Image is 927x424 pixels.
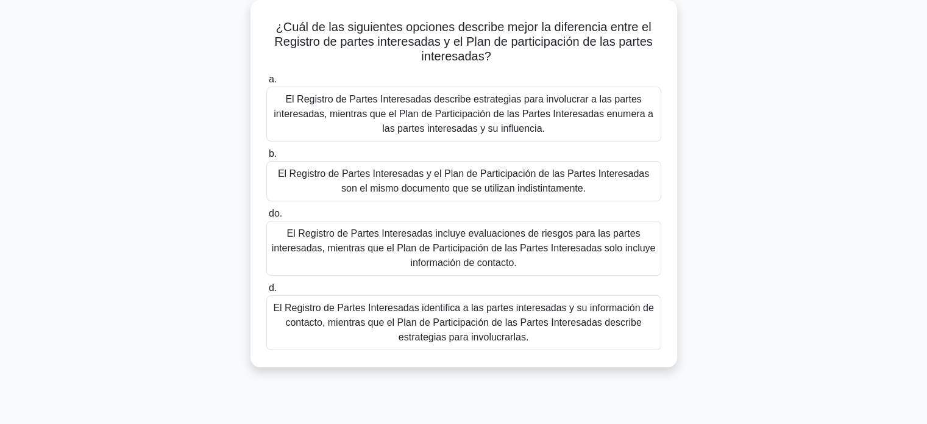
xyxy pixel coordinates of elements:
font: ¿Cuál de las siguientes opciones describe mejor la diferencia entre el Registro de partes interes... [274,20,652,63]
font: El Registro de Partes Interesadas identifica a las partes interesadas y su información de contact... [273,303,653,342]
font: d. [269,282,277,293]
font: El Registro de Partes Interesadas y el Plan de Participación de las Partes Interesadas son el mis... [278,168,649,193]
font: a. [269,74,277,84]
font: El Registro de Partes Interesadas describe estrategias para involucrar a las partes interesadas, ... [274,94,653,134]
font: El Registro de Partes Interesadas incluye evaluaciones de riesgos para las partes interesadas, mi... [272,228,656,268]
font: b. [269,148,277,159]
font: do. [269,208,282,218]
